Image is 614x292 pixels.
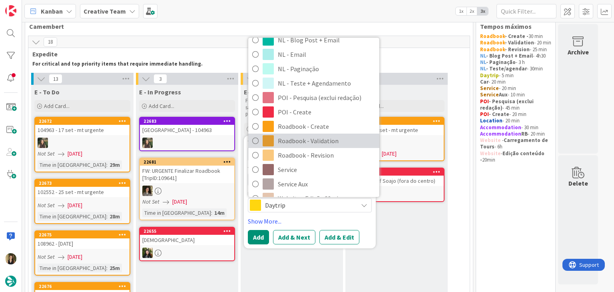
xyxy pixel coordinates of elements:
[349,117,445,161] a: 22674111469 - 27 set - mt urgenteSPNot Set[DATE]
[38,212,106,221] div: Time in [GEOGRAPHIC_DATA]
[244,88,275,96] span: E- Validate
[273,230,315,244] button: Add & Next
[140,118,234,125] div: 22683
[139,117,235,151] a: 22683[GEOGRAPHIC_DATA] - 104963IG
[29,22,463,30] span: Camembert
[140,228,234,245] div: 22655[DEMOGRAPHIC_DATA]
[248,134,379,148] a: Roadbook - Validation
[106,212,108,221] span: :
[480,85,551,92] p: - 20 min
[140,235,234,245] div: [DEMOGRAPHIC_DATA]
[149,102,174,110] span: Add Card...
[319,230,359,244] button: Add & Edit
[44,102,70,110] span: Add Card...
[480,59,551,66] p: - 3 h
[248,177,379,191] a: Service Aux
[140,138,234,148] div: IG
[349,138,444,148] div: SP
[32,50,460,58] span: Expedite
[278,48,375,60] span: NL - Email
[278,164,375,176] span: Service
[140,158,234,166] div: 22681
[480,124,551,131] p: - 30 min
[278,63,375,75] span: NL - Paginação
[142,248,153,258] img: BC
[480,137,549,150] strong: Carregamento de Tours
[39,118,130,124] div: 22672
[480,46,551,53] p: - 25 min
[248,191,379,206] a: Website - Edição 20min
[108,160,122,169] div: 29m
[480,72,499,79] strong: Daytrip
[349,118,444,125] div: 22674
[349,188,444,199] div: BC
[38,138,48,148] img: IG
[480,65,486,72] strong: NL
[139,227,235,261] a: 22655[DEMOGRAPHIC_DATA]BC
[486,59,516,66] strong: - Paginação
[38,202,55,209] i: Not Set
[480,98,535,111] strong: - Pesquisa (exclui redação)
[349,168,444,186] div: 22656Granaries of Soajo (fora do centro)
[32,60,203,67] strong: For critical and top priority items that require immediate handling.
[212,208,227,217] div: 14m
[142,198,159,205] i: Not Set
[278,120,375,132] span: Roadbook - Create
[248,119,379,134] a: Roadbook - Create
[480,130,521,137] strong: Accommodation
[486,52,533,59] strong: - Blog Post + Email
[480,78,488,85] strong: Car
[248,76,379,90] a: NL - Teste + Agendamento
[480,52,486,59] strong: NL
[108,264,122,272] div: 25m
[278,106,375,118] span: POI - Create
[39,232,130,238] div: 22675
[41,6,63,16] span: Kanban
[480,33,505,40] strong: Roadbook
[489,111,509,118] strong: - Create
[44,37,57,47] span: 18
[505,46,530,53] strong: - Revision
[278,192,375,204] span: Website - Edição 20min
[68,150,82,158] span: [DATE]
[35,118,130,125] div: 22672
[480,53,551,59] p: - 4h30
[39,284,130,289] div: 22676
[248,230,269,244] button: Add
[248,162,379,177] a: Service
[211,208,212,217] span: :
[144,228,234,234] div: 22655
[35,138,130,148] div: IG
[278,77,375,89] span: NL - Teste + Agendamento
[349,118,444,135] div: 22674111469 - 27 set - mt urgente
[34,179,130,224] a: 22673102552 - 25 set - mt urgenteNot Set[DATE]Time in [GEOGRAPHIC_DATA]:28m
[38,160,106,169] div: Time in [GEOGRAPHIC_DATA]
[480,131,551,137] p: - 20 min
[477,7,488,15] span: 3x
[35,231,130,238] div: 22675
[108,212,122,221] div: 28m
[5,276,16,287] img: avatar
[480,46,505,53] strong: Roadbook
[480,33,551,40] p: 30 min
[153,74,167,84] span: 3
[248,216,372,226] a: Show More...
[505,39,534,46] strong: - Validation
[140,228,234,235] div: 22655
[278,135,375,147] span: Roadbook - Validation
[34,230,130,276] a: 22675108962 - [DATE]Not Set[DATE]Time in [GEOGRAPHIC_DATA]:25m
[480,137,551,150] p: - - 6h
[49,74,62,84] span: 13
[248,62,379,76] a: NL - Paginação
[35,187,130,197] div: 102552 - 25 set - mt urgente
[34,88,60,96] span: E - To Do
[480,39,505,46] strong: Roadbook
[35,283,130,290] div: 22676
[353,118,444,124] div: 22674
[142,208,211,217] div: Time in [GEOGRAPHIC_DATA]
[480,150,551,164] p: - 20min
[248,90,379,105] a: POI - Pesquisa (exclui redação)
[68,253,82,261] span: [DATE]
[480,117,502,124] strong: Location
[521,130,528,137] strong: RB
